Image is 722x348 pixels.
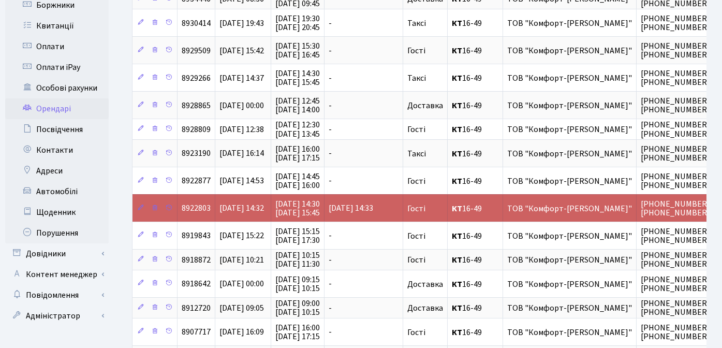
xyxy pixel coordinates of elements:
[641,120,710,140] span: [PHONE_NUMBER] [PHONE_NUMBER]
[275,250,320,270] span: [DATE] 10:15 [DATE] 11:30
[5,78,109,98] a: Особові рахунки
[182,176,211,187] span: 8922877
[641,226,710,246] span: [PHONE_NUMBER] [PHONE_NUMBER]
[275,40,320,61] span: [DATE] 15:30 [DATE] 16:45
[275,120,320,140] span: [DATE] 12:30 [DATE] 13:45
[219,148,264,160] span: [DATE] 16:14
[5,57,109,78] a: Оплати iPay
[219,18,264,29] span: [DATE] 19:43
[219,72,264,84] span: [DATE] 14:37
[641,274,710,294] span: [PHONE_NUMBER] [PHONE_NUMBER]
[5,181,109,202] a: Автомобілі
[329,302,332,314] span: -
[452,176,462,187] b: КТ
[329,254,332,266] span: -
[275,68,320,88] span: [DATE] 14:30 [DATE] 15:45
[182,100,211,111] span: 8928865
[641,250,710,270] span: [PHONE_NUMBER] [PHONE_NUMBER]
[329,203,373,214] span: [DATE] 14:33
[5,202,109,223] a: Щоденник
[329,279,332,290] span: -
[641,171,710,191] span: [PHONE_NUMBER] [PHONE_NUMBER]
[452,19,498,27] span: 16-49
[182,72,211,84] span: 8929266
[5,161,109,181] a: Адреси
[407,150,426,158] span: Таксі
[452,203,462,214] b: КТ
[452,45,462,56] b: КТ
[5,243,109,264] a: Довідники
[641,40,710,61] span: [PHONE_NUMBER] [PHONE_NUMBER]
[507,328,632,337] span: ТОВ "Комфорт-[PERSON_NAME]"
[219,327,264,338] span: [DATE] 16:09
[329,148,332,160] span: -
[407,19,426,27] span: Таксі
[407,256,425,264] span: Гості
[219,176,264,187] span: [DATE] 14:53
[507,304,632,312] span: ТОВ "Комфорт-[PERSON_NAME]"
[219,279,264,290] span: [DATE] 00:00
[5,16,109,36] a: Квитанції
[329,100,332,111] span: -
[5,285,109,306] a: Повідомлення
[507,125,632,134] span: ТОВ "Комфорт-[PERSON_NAME]"
[219,302,264,314] span: [DATE] 09:05
[219,100,264,111] span: [DATE] 00:00
[452,124,462,135] b: КТ
[452,304,498,312] span: 16-49
[641,298,710,318] span: [PHONE_NUMBER] [PHONE_NUMBER]
[507,47,632,55] span: ТОВ "Комфорт-[PERSON_NAME]"
[407,74,426,82] span: Таксі
[407,102,443,110] span: Доставка
[452,72,462,84] b: КТ
[452,328,498,337] span: 16-49
[452,47,498,55] span: 16-49
[407,328,425,337] span: Гості
[219,45,264,56] span: [DATE] 15:42
[5,264,109,285] a: Контент менеджер
[219,124,264,135] span: [DATE] 12:38
[275,298,320,318] span: [DATE] 09:00 [DATE] 10:15
[5,36,109,57] a: Оплати
[275,95,320,115] span: [DATE] 12:45 [DATE] 14:00
[452,74,498,82] span: 16-49
[182,148,211,160] span: 8923190
[452,148,462,160] b: КТ
[507,74,632,82] span: ТОВ "Комфорт-[PERSON_NAME]"
[507,102,632,110] span: ТОВ "Комфорт-[PERSON_NAME]"
[5,98,109,119] a: Орендарі
[275,171,320,191] span: [DATE] 14:45 [DATE] 16:00
[452,100,462,111] b: КТ
[219,203,264,214] span: [DATE] 14:32
[452,150,498,158] span: 16-49
[329,176,332,187] span: -
[5,306,109,326] a: Адміністратор
[641,198,710,219] span: [PHONE_NUMBER] [PHONE_NUMBER]
[329,230,332,242] span: -
[407,280,443,288] span: Доставка
[641,143,710,164] span: [PHONE_NUMBER] [PHONE_NUMBER]
[452,102,498,110] span: 16-49
[641,95,710,115] span: [PHONE_NUMBER] [PHONE_NUMBER]
[182,230,211,242] span: 8919843
[275,322,320,342] span: [DATE] 16:00 [DATE] 17:15
[5,223,109,243] a: Порушення
[407,232,425,240] span: Гості
[507,280,632,288] span: ТОВ "Комфорт-[PERSON_NAME]"
[329,327,332,338] span: -
[452,125,498,134] span: 16-49
[452,302,462,314] b: КТ
[182,124,211,135] span: 8928809
[507,150,632,158] span: ТОВ "Комфорт-[PERSON_NAME]"
[452,232,498,240] span: 16-49
[329,18,332,29] span: -
[452,230,462,242] b: КТ
[452,279,462,290] b: КТ
[407,47,425,55] span: Гості
[275,226,320,246] span: [DATE] 15:15 [DATE] 17:30
[507,177,632,185] span: ТОВ "Комфорт-[PERSON_NAME]"
[275,198,320,219] span: [DATE] 14:30 [DATE] 15:45
[452,327,462,338] b: КТ
[507,232,632,240] span: ТОВ "Комфорт-[PERSON_NAME]"
[329,72,332,84] span: -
